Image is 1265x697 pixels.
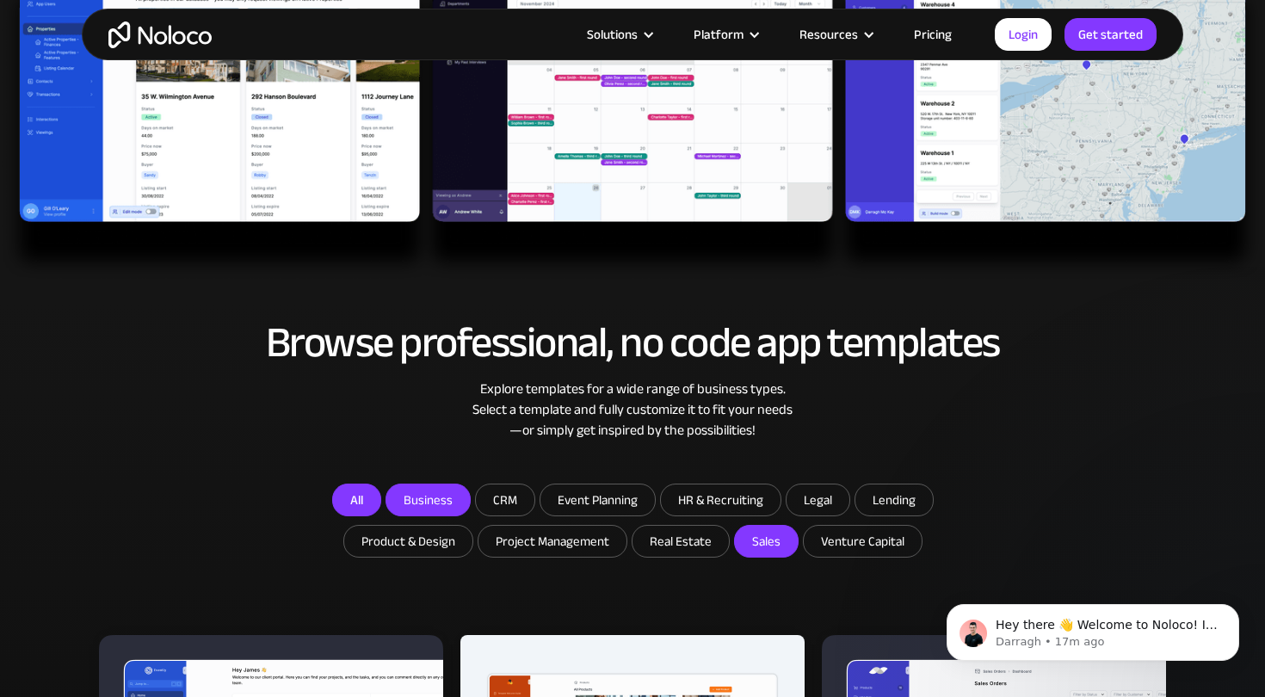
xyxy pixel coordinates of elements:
[892,23,973,46] a: Pricing
[99,319,1166,366] h2: Browse professional, no code app templates
[672,23,778,46] div: Platform
[587,23,638,46] div: Solutions
[694,23,744,46] div: Platform
[99,379,1166,441] div: Explore templates for a wide range of business types. Select a template and fully customize it to...
[799,23,858,46] div: Resources
[778,23,892,46] div: Resources
[921,568,1265,688] iframe: Intercom notifications message
[565,23,672,46] div: Solutions
[108,22,212,48] a: home
[288,484,977,562] form: Email Form
[995,18,1052,51] a: Login
[1064,18,1157,51] a: Get started
[332,484,381,516] a: All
